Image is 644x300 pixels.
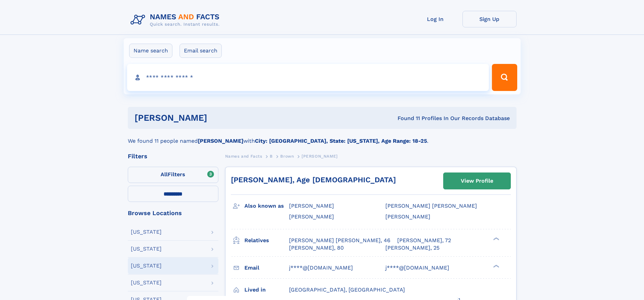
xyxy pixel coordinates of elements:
div: ❯ [492,264,500,268]
a: B [270,152,273,160]
div: View Profile [461,173,493,189]
span: [PERSON_NAME] [302,154,338,159]
span: [PERSON_NAME] [385,213,430,220]
span: [GEOGRAPHIC_DATA], [GEOGRAPHIC_DATA] [289,286,405,293]
button: Search Button [492,64,517,91]
a: Log In [408,11,462,27]
a: [PERSON_NAME], 80 [289,244,344,252]
div: Browse Locations [128,210,218,216]
b: City: [GEOGRAPHIC_DATA], State: [US_STATE], Age Range: 18-25 [255,138,427,144]
label: Email search [180,44,222,58]
a: [PERSON_NAME], 25 [385,244,439,252]
h3: Relatives [244,235,289,246]
a: [PERSON_NAME], 72 [397,237,451,244]
a: Names and Facts [225,152,262,160]
span: [PERSON_NAME] [289,203,334,209]
a: [PERSON_NAME] [PERSON_NAME], 46 [289,237,390,244]
div: [US_STATE] [131,229,162,235]
a: Sign Up [462,11,517,27]
a: View Profile [444,173,510,189]
span: All [161,171,168,178]
input: search input [127,64,489,91]
a: [PERSON_NAME], Age [DEMOGRAPHIC_DATA] [231,176,396,184]
a: Brown [280,152,294,160]
span: [PERSON_NAME] [PERSON_NAME] [385,203,477,209]
div: Found 11 Profiles In Our Records Database [302,115,510,122]
div: Filters [128,153,218,159]
label: Filters [128,167,218,183]
img: Logo Names and Facts [128,11,225,29]
h3: Lived in [244,284,289,296]
h1: [PERSON_NAME] [135,114,303,122]
div: [US_STATE] [131,246,162,252]
label: Name search [129,44,172,58]
h3: Also known as [244,200,289,212]
b: [PERSON_NAME] [198,138,243,144]
span: Brown [280,154,294,159]
span: B [270,154,273,159]
div: ❯ [492,236,500,241]
h3: Email [244,262,289,274]
div: [US_STATE] [131,280,162,285]
span: [PERSON_NAME] [289,213,334,220]
div: We found 11 people named with . [128,129,517,145]
div: [US_STATE] [131,263,162,269]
